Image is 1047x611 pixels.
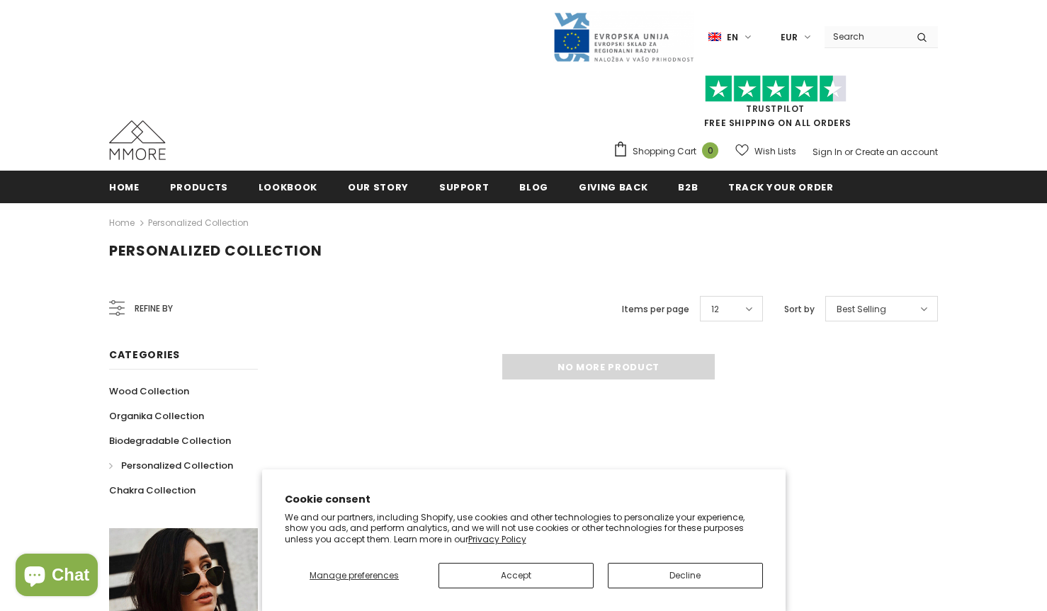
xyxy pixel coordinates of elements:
a: Personalized Collection [109,453,233,478]
a: Chakra Collection [109,478,196,503]
a: Our Story [348,171,409,202]
a: Lookbook [259,171,317,202]
a: Sign In [813,146,842,158]
a: Create an account [855,146,938,158]
a: Products [170,171,228,202]
button: Manage preferences [284,563,424,588]
a: Giving back [579,171,647,202]
span: en [727,30,738,45]
span: Best Selling [837,302,886,316]
button: Decline [608,563,763,588]
span: or [844,146,853,158]
a: Organika Collection [109,404,204,428]
a: Blog [519,171,548,202]
a: support [439,171,489,202]
span: Our Story [348,181,409,194]
a: Wood Collection [109,379,189,404]
span: 0 [702,142,718,159]
label: Sort by [784,302,815,316]
label: Items per page [622,302,689,316]
span: Manage preferences [310,569,399,581]
img: Trust Pilot Stars [705,75,847,103]
button: Accept [438,563,594,588]
a: Javni Razpis [553,30,694,42]
img: i-lang-1.png [708,31,721,43]
a: Track your order [728,171,833,202]
a: Home [109,215,135,232]
span: Categories [109,348,180,362]
span: Lookbook [259,181,317,194]
a: Trustpilot [746,103,805,115]
img: MMORE Cases [109,120,166,160]
p: We and our partners, including Shopify, use cookies and other technologies to personalize your ex... [285,512,763,545]
span: support [439,181,489,194]
span: 12 [711,302,719,316]
span: EUR [781,30,798,45]
a: Biodegradable Collection [109,428,231,453]
span: B2B [678,181,698,194]
a: Wish Lists [735,139,796,164]
h2: Cookie consent [285,492,763,507]
span: Home [109,181,140,194]
span: Track your order [728,181,833,194]
span: Blog [519,181,548,194]
span: Giving back [579,181,647,194]
span: Wish Lists [754,144,796,159]
span: Organika Collection [109,409,204,423]
span: Chakra Collection [109,484,196,497]
inbox-online-store-chat: Shopify online store chat [11,554,102,600]
span: FREE SHIPPING ON ALL ORDERS [613,81,938,129]
span: Products [170,181,228,194]
span: Shopping Cart [633,144,696,159]
span: Wood Collection [109,384,189,398]
span: Personalized Collection [121,459,233,472]
a: B2B [678,171,698,202]
a: Privacy Policy [468,533,526,545]
a: Shopping Cart 0 [613,141,725,162]
input: Search Site [825,26,906,47]
span: Biodegradable Collection [109,434,231,447]
img: Javni Razpis [553,11,694,63]
a: Home [109,171,140,202]
span: Refine by [135,301,173,316]
a: Personalized Collection [148,217,249,229]
span: Personalized Collection [109,241,322,261]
